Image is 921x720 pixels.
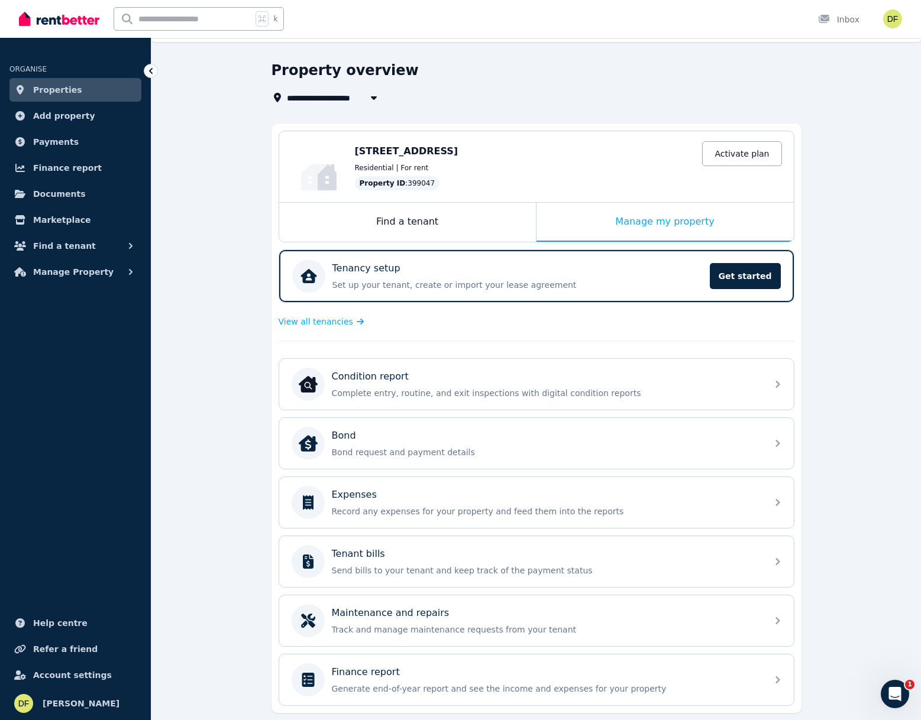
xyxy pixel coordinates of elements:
span: Properties [33,83,82,97]
p: Set up your tenant, create or import your lease agreement [332,279,703,291]
a: Refer a friend [9,637,141,661]
p: Finance report [332,665,400,679]
div: Inbox [818,14,859,25]
span: View all tenancies [279,316,353,327]
p: Record any expenses for your property and feed them into the reports [332,505,760,517]
p: Expenses [332,488,377,502]
p: Condition report [332,369,409,384]
p: Bond [332,429,356,443]
button: Find a tenant [9,234,141,258]
span: Manage Property [33,265,114,279]
span: Finance report [33,161,102,175]
a: Marketplace [9,208,141,232]
p: Send bills to your tenant and keep track of the payment status [332,565,760,576]
span: k [273,14,277,24]
span: Documents [33,187,86,201]
a: Payments [9,130,141,154]
a: Tenant billsSend bills to your tenant and keep track of the payment status [279,536,794,587]
a: Maintenance and repairsTrack and manage maintenance requests from your tenant [279,595,794,646]
p: Complete entry, routine, and exit inspections with digital condition reports [332,387,760,399]
a: Help centre [9,611,141,635]
button: Manage Property [9,260,141,284]
h1: Property overview [272,61,419,80]
a: Add property [9,104,141,128]
span: Account settings [33,668,112,682]
iframe: Intercom live chat [881,680,909,708]
img: David Feng [883,9,902,28]
a: Documents [9,182,141,206]
p: Track and manage maintenance requests from your tenant [332,624,760,635]
span: Help centre [33,616,88,630]
a: View all tenancies [279,316,364,327]
a: Finance reportGenerate end-of-year report and see the income and expenses for your property [279,654,794,705]
a: BondBondBond request and payment details [279,418,794,469]
span: Get started [710,263,781,289]
span: Add property [33,109,95,123]
span: Refer a friend [33,642,98,656]
p: Bond request and payment details [332,446,760,458]
span: Property ID [360,179,406,188]
a: Finance report [9,156,141,180]
a: Properties [9,78,141,102]
a: Activate plan [702,141,781,166]
div: Manage my property [537,203,794,242]
p: Generate end-of-year report and see the income and expenses for your property [332,683,760,695]
span: 1 [905,680,914,689]
span: Find a tenant [33,239,96,253]
img: RentBetter [19,10,99,28]
img: Condition report [299,375,318,394]
p: Tenancy setup [332,261,400,275]
div: Find a tenant [279,203,536,242]
img: Bond [299,434,318,453]
span: ORGANISE [9,65,47,73]
div: : 399047 [355,176,440,190]
a: ExpensesRecord any expenses for your property and feed them into the reports [279,477,794,528]
span: Payments [33,135,79,149]
span: [STREET_ADDRESS] [355,145,458,157]
p: Tenant bills [332,547,385,561]
span: Residential | For rent [355,163,429,173]
span: Marketplace [33,213,91,227]
span: [PERSON_NAME] [43,696,119,711]
p: Maintenance and repairs [332,606,450,620]
a: Account settings [9,663,141,687]
img: David Feng [14,694,33,713]
a: Condition reportCondition reportComplete entry, routine, and exit inspections with digital condit... [279,359,794,410]
a: Tenancy setupSet up your tenant, create or import your lease agreementGet started [279,250,794,302]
